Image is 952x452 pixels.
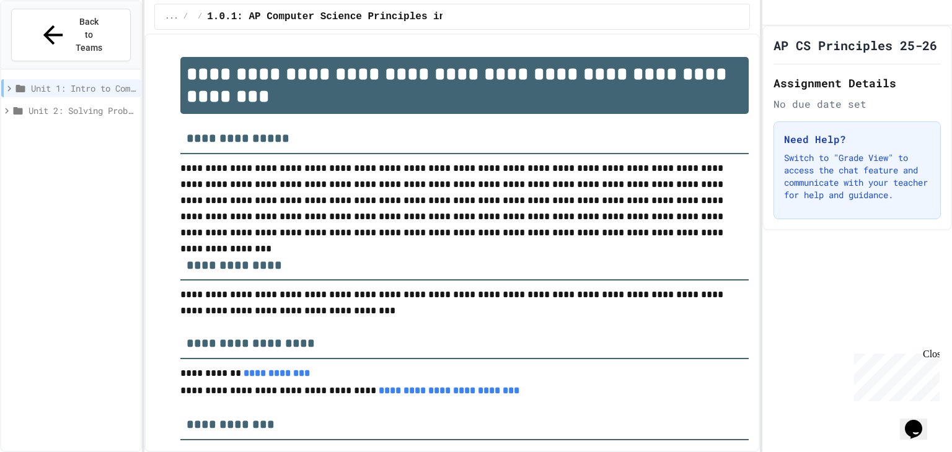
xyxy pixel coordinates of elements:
[207,9,582,24] span: 1.0.1: AP Computer Science Principles in Python Course Syllabus
[198,12,202,22] span: /
[849,349,940,401] iframe: chat widget
[75,15,104,54] span: Back to Teams
[11,9,131,61] button: Back to Teams
[773,37,937,54] h1: AP CS Principles 25-26
[900,402,940,440] iframe: chat widget
[183,12,188,22] span: /
[784,152,930,201] p: Switch to "Grade View" to access the chat feature and communicate with your teacher for help and ...
[29,104,136,117] span: Unit 2: Solving Problems in Computer Science
[165,12,178,22] span: ...
[31,82,136,95] span: Unit 1: Intro to Computer Science
[773,97,941,111] div: No due date set
[5,5,86,79] div: Chat with us now!Close
[784,132,930,147] h3: Need Help?
[773,74,941,92] h2: Assignment Details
